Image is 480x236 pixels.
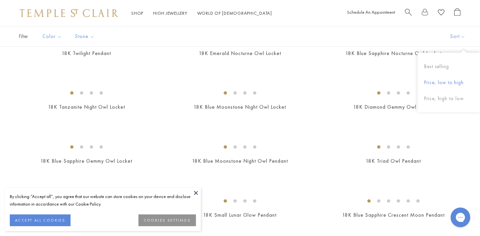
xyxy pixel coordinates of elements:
a: World of [DEMOGRAPHIC_DATA]World of [DEMOGRAPHIC_DATA] [197,10,272,16]
button: Stone [70,29,100,44]
a: 18K Blue Moonstone Night Owl Pendant [192,157,288,164]
a: ShopShop [131,10,143,16]
button: Show sort by [436,27,480,46]
a: 18K Blue Sapphire Gemmy Owl Locket [40,157,132,164]
a: 18K Blue Sapphire Crescent Moon Pendant [342,211,445,218]
a: 18K Diamond Gemmy Owl Locket [353,103,433,110]
a: 18K Small Lunar Glow Pendant [203,211,277,218]
button: Color [38,29,67,44]
img: Temple St. Clair [20,9,118,17]
a: 18K Blue Sapphire Nocturne Owl Locket [345,50,441,57]
a: 18K Twilight Pendant [62,50,111,57]
span: Stone [72,32,100,41]
a: View Wishlist [438,8,444,18]
a: Open Shopping Bag [454,8,460,18]
a: Search [405,8,412,18]
a: 18K Emerald Nocturne Owl Locket [199,50,281,57]
button: Price, low to high [418,75,480,91]
iframe: Gorgias live chat messenger [447,205,473,229]
a: Schedule An Appointment [347,9,395,15]
a: 18K Blue Moonstone Night Owl Locket [194,103,286,110]
a: 18K Tanzanite Night Owl Locket [48,103,125,110]
a: High JewelleryHigh Jewellery [153,10,187,16]
div: By clicking “Accept all”, you agree that our website can store cookies on your device and disclos... [10,193,196,208]
nav: Main navigation [131,9,272,17]
button: COOKIES SETTINGS [138,214,196,226]
button: Price, high to low [418,91,480,107]
span: Color [39,32,67,41]
button: ACCEPT ALL COOKIES [10,214,71,226]
button: Best selling [418,59,480,75]
a: 18K Triad Owl Pendant [366,157,421,164]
